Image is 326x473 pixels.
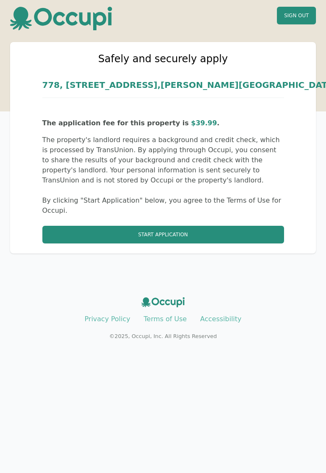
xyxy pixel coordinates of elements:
a: Terms of Use [143,315,187,323]
a: Accessibility [200,315,241,323]
small: © 2025 , Occupi, Inc. All Rights Reserved [109,333,217,339]
a: Privacy Policy [84,315,130,323]
h2: Safely and securely apply [42,52,284,66]
p: The property's landlord requires a background and credit check, which is processed by TransUnion.... [42,135,284,185]
span: $ 39.99 [191,119,217,127]
p: By clicking "Start Application" below, you agree to the Terms of Use for Occupi. [42,196,284,216]
button: Start Application [42,226,284,243]
button: Sign Out [277,7,316,24]
p: The application fee for this property is . [42,118,284,128]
